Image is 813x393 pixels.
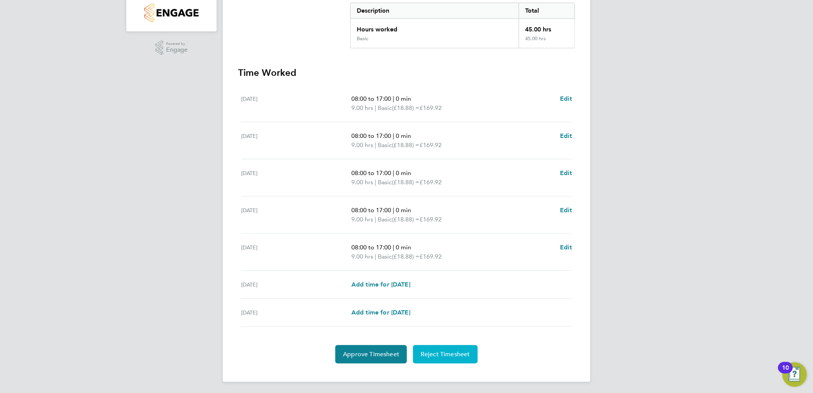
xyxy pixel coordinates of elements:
[782,368,789,378] div: 10
[166,41,188,47] span: Powered by
[351,216,373,223] span: 9.00 hrs
[392,178,420,186] span: (£18.88) =
[420,141,442,149] span: £169.92
[393,206,394,214] span: |
[375,104,376,111] span: |
[413,345,478,364] button: Reject Timesheet
[396,169,411,177] span: 0 min
[375,216,376,223] span: |
[375,141,376,149] span: |
[241,94,351,113] div: [DATE]
[155,41,188,55] a: Powered byEngage
[357,36,368,42] div: Basic
[420,253,442,260] span: £169.92
[351,178,373,186] span: 9.00 hrs
[351,132,391,139] span: 08:00 to 17:00
[519,3,575,18] div: Total
[241,280,351,289] div: [DATE]
[351,281,410,288] span: Add time for [DATE]
[351,141,373,149] span: 9.00 hrs
[420,216,442,223] span: £169.92
[393,95,394,102] span: |
[560,131,572,141] a: Edit
[560,169,572,178] a: Edit
[351,308,410,317] a: Add time for [DATE]
[238,67,575,79] h3: Time Worked
[144,3,198,22] img: countryside-properties-logo-retina.png
[519,19,575,36] div: 45.00 hrs
[421,350,470,358] span: Reject Timesheet
[241,131,351,150] div: [DATE]
[393,244,394,251] span: |
[351,253,373,260] span: 9.00 hrs
[560,95,572,102] span: Edit
[393,169,394,177] span: |
[375,253,376,260] span: |
[375,178,376,186] span: |
[392,141,420,149] span: (£18.88) =
[392,216,420,223] span: (£18.88) =
[343,350,399,358] span: Approve Timesheet
[420,178,442,186] span: £169.92
[420,104,442,111] span: £169.92
[350,3,575,48] div: Summary
[378,103,392,113] span: Basic
[135,3,207,22] a: Go to home page
[351,95,391,102] span: 08:00 to 17:00
[351,3,519,18] div: Description
[166,47,188,53] span: Engage
[241,169,351,187] div: [DATE]
[560,206,572,214] span: Edit
[560,94,572,103] a: Edit
[378,215,392,224] span: Basic
[396,132,411,139] span: 0 min
[378,252,392,261] span: Basic
[378,178,392,187] span: Basic
[560,243,572,252] a: Edit
[393,132,394,139] span: |
[519,36,575,48] div: 45.00 hrs
[351,104,373,111] span: 9.00 hrs
[396,206,411,214] span: 0 min
[560,244,572,251] span: Edit
[378,141,392,150] span: Basic
[241,308,351,317] div: [DATE]
[560,132,572,139] span: Edit
[351,206,391,214] span: 08:00 to 17:00
[241,206,351,224] div: [DATE]
[351,280,410,289] a: Add time for [DATE]
[560,206,572,215] a: Edit
[392,104,420,111] span: (£18.88) =
[782,362,807,387] button: Open Resource Center, 10 new notifications
[335,345,407,364] button: Approve Timesheet
[351,169,391,177] span: 08:00 to 17:00
[351,309,410,316] span: Add time for [DATE]
[351,244,391,251] span: 08:00 to 17:00
[396,244,411,251] span: 0 min
[396,95,411,102] span: 0 min
[560,169,572,177] span: Edit
[241,243,351,261] div: [DATE]
[392,253,420,260] span: (£18.88) =
[351,19,519,36] div: Hours worked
